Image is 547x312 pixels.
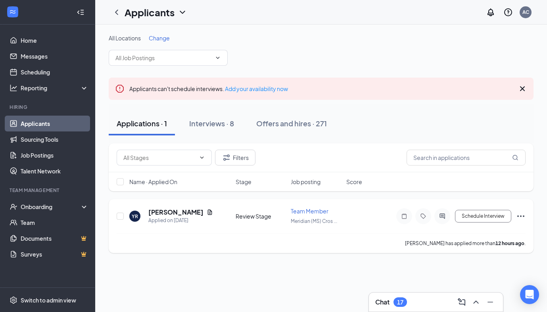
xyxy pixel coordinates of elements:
[21,147,88,163] a: Job Postings
[115,84,125,93] svg: Error
[178,8,187,17] svg: ChevronDown
[256,118,327,128] div: Offers and hires · 271
[129,178,177,186] span: Name · Applied On
[518,84,527,93] svg: Cross
[291,178,321,186] span: Job posting
[21,64,88,80] a: Scheduling
[397,299,403,306] div: 17
[129,85,288,92] span: Applicants can't schedule interviews.
[222,153,231,162] svg: Filter
[21,131,88,147] a: Sourcing Tools
[457,297,466,307] svg: ComposeMessage
[10,296,17,304] svg: Settings
[9,8,17,16] svg: WorkstreamLogo
[112,8,121,17] svg: ChevronLeft
[215,150,255,166] button: Filter Filters
[438,213,447,219] svg: ActiveChat
[21,84,89,92] div: Reporting
[399,213,409,219] svg: Note
[215,55,221,61] svg: ChevronDown
[512,154,518,161] svg: MagnifyingGlass
[407,150,526,166] input: Search in applications
[21,203,82,211] div: Onboarding
[148,208,203,217] h5: [PERSON_NAME]
[21,215,88,230] a: Team
[484,296,497,308] button: Minimize
[189,118,234,128] div: Interviews · 8
[10,84,17,92] svg: Analysis
[225,85,288,92] a: Add your availability now
[236,178,251,186] span: Stage
[470,296,482,308] button: ChevronUp
[346,178,362,186] span: Score
[125,6,175,19] h1: Applicants
[148,217,213,224] div: Applied on [DATE]
[21,32,88,48] a: Home
[21,163,88,179] a: Talent Network
[21,296,76,304] div: Switch to admin view
[123,153,196,162] input: All Stages
[236,212,286,220] div: Review Stage
[503,8,513,17] svg: QuestionInfo
[199,154,205,161] svg: ChevronDown
[132,213,138,220] div: YR
[520,285,539,304] div: Open Intercom Messenger
[21,116,88,131] a: Applicants
[522,9,529,15] div: AC
[455,210,511,223] button: Schedule Interview
[10,104,87,110] div: Hiring
[109,34,141,42] span: All Locations
[77,8,84,16] svg: Collapse
[405,240,526,247] p: [PERSON_NAME] has applied more than .
[115,53,211,62] input: All Job Postings
[471,297,481,307] svg: ChevronUp
[21,230,88,246] a: DocumentsCrown
[516,211,526,221] svg: Ellipses
[418,213,428,219] svg: Tag
[207,209,213,215] svg: Document
[486,8,495,17] svg: Notifications
[21,246,88,262] a: SurveysCrown
[117,118,167,128] div: Applications · 1
[21,48,88,64] a: Messages
[10,187,87,194] div: Team Management
[495,240,524,246] b: 12 hours ago
[291,207,328,215] span: Team Member
[375,298,390,306] h3: Chat
[291,218,337,224] span: Meridian (MS) Cros ...
[10,203,17,211] svg: UserCheck
[486,297,495,307] svg: Minimize
[149,34,170,42] span: Change
[455,296,468,308] button: ComposeMessage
